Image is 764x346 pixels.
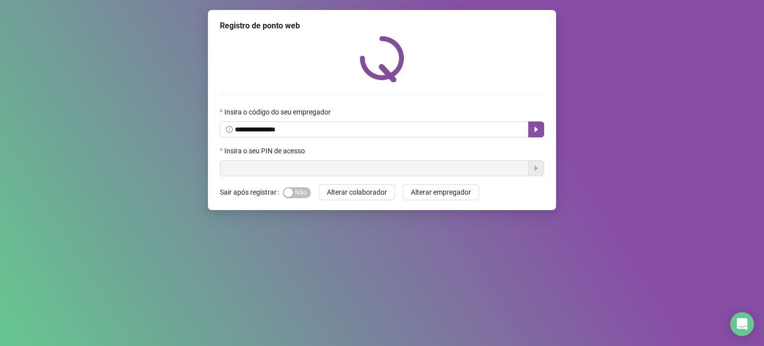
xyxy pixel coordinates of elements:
span: caret-right [532,125,540,133]
img: QRPoint [360,36,404,82]
button: Alterar colaborador [319,184,395,200]
div: Registro de ponto web [220,20,544,32]
label: Insira o código do seu empregador [220,107,337,117]
span: Alterar empregador [411,187,471,198]
label: Insira o seu PIN de acesso [220,145,311,156]
span: Alterar colaborador [327,187,387,198]
span: info-circle [226,126,233,133]
div: Open Intercom Messenger [730,312,754,336]
label: Sair após registrar [220,184,283,200]
button: Alterar empregador [403,184,479,200]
